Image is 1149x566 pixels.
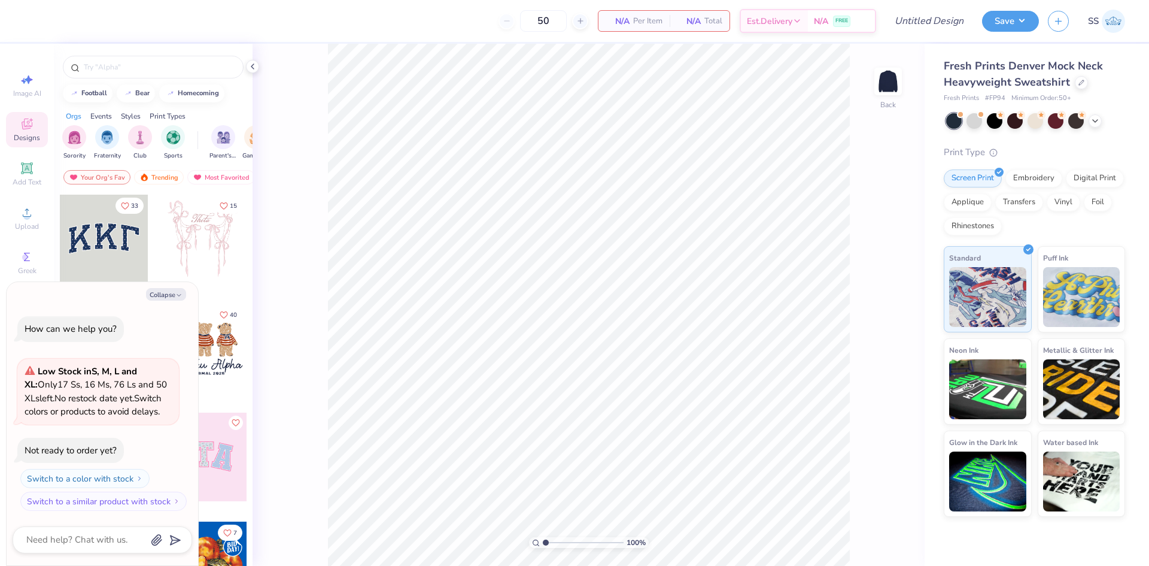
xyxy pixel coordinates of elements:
[68,131,81,144] img: Sorority Image
[25,323,117,335] div: How can we help you?
[159,84,224,102] button: homecoming
[94,152,121,161] span: Fraternity
[193,173,202,181] img: most_fav.gif
[117,84,155,102] button: bear
[949,359,1026,419] img: Neon Ink
[161,125,185,161] button: filter button
[25,365,137,391] strong: Low Stock in S, M, L and XL :
[164,152,183,161] span: Sports
[13,89,41,98] span: Image AI
[218,525,242,541] button: Like
[25,365,167,418] span: Only 17 Ss, 16 Ms, 76 Ls and 50 XLs left. Switch colors or products to avoid delays.
[123,90,133,97] img: trend_line.gif
[94,125,121,161] div: filter for Fraternity
[242,125,270,161] button: filter button
[101,131,114,144] img: Fraternity Image
[54,392,134,404] span: No restock date yet.
[949,436,1017,449] span: Glow in the Dark Ink
[677,15,701,28] span: N/A
[876,69,900,93] img: Back
[133,131,147,144] img: Club Image
[627,537,646,548] span: 100 %
[161,125,185,161] div: filter for Sports
[814,15,828,28] span: N/A
[250,131,263,144] img: Game Day Image
[944,170,1002,187] div: Screen Print
[880,99,896,110] div: Back
[242,125,270,161] div: filter for Game Day
[995,193,1043,211] div: Transfers
[15,222,39,231] span: Upload
[69,90,79,97] img: trend_line.gif
[1088,10,1125,33] a: SS
[133,152,147,161] span: Club
[128,125,152,161] button: filter button
[1011,93,1071,104] span: Minimum Order: 50 +
[115,198,144,214] button: Like
[985,93,1005,104] span: # FP94
[835,17,848,25] span: FREE
[81,90,107,96] div: football
[166,131,180,144] img: Sports Image
[69,173,78,181] img: most_fav.gif
[63,170,130,184] div: Your Org's Fav
[229,416,243,430] button: Like
[944,217,1002,235] div: Rhinestones
[1047,193,1080,211] div: Vinyl
[982,11,1039,32] button: Save
[217,131,230,144] img: Parent's Weekend Image
[146,288,186,301] button: Collapse
[242,152,270,161] span: Game Day
[83,61,236,73] input: Try "Alpha"
[62,125,86,161] div: filter for Sorority
[150,111,186,122] div: Print Types
[136,475,143,482] img: Switch to a color with stock
[230,203,237,209] span: 15
[1084,193,1112,211] div: Foil
[13,177,41,187] span: Add Text
[1102,10,1125,33] img: Sam Snyder
[135,90,150,96] div: bear
[949,252,981,264] span: Standard
[139,173,149,181] img: trending.gif
[187,170,255,184] div: Most Favorited
[209,125,237,161] button: filter button
[62,125,86,161] button: filter button
[944,193,992,211] div: Applique
[209,125,237,161] div: filter for Parent's Weekend
[944,146,1125,159] div: Print Type
[704,15,722,28] span: Total
[1005,170,1062,187] div: Embroidery
[131,203,138,209] span: 33
[66,111,81,122] div: Orgs
[633,15,662,28] span: Per Item
[1043,252,1068,264] span: Puff Ink
[230,312,237,318] span: 40
[178,90,219,96] div: homecoming
[173,498,180,505] img: Switch to a similar product with stock
[121,111,141,122] div: Styles
[1066,170,1124,187] div: Digital Print
[63,84,113,102] button: football
[606,15,630,28] span: N/A
[1043,359,1120,419] img: Metallic & Glitter Ink
[949,452,1026,511] img: Glow in the Dark Ink
[63,152,86,161] span: Sorority
[166,90,175,97] img: trend_line.gif
[214,198,242,214] button: Like
[25,444,117,456] div: Not ready to order yet?
[233,530,237,536] span: 7
[885,9,973,33] input: Untitled Design
[20,492,187,511] button: Switch to a similar product with stock
[1043,452,1120,511] img: Water based Ink
[90,111,112,122] div: Events
[20,469,150,488] button: Switch to a color with stock
[747,15,792,28] span: Est. Delivery
[209,152,237,161] span: Parent's Weekend
[128,125,152,161] div: filter for Club
[944,93,979,104] span: Fresh Prints
[94,125,121,161] button: filter button
[520,10,567,32] input: – –
[18,266,37,276] span: Greek
[1043,344,1114,356] span: Metallic & Glitter Ink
